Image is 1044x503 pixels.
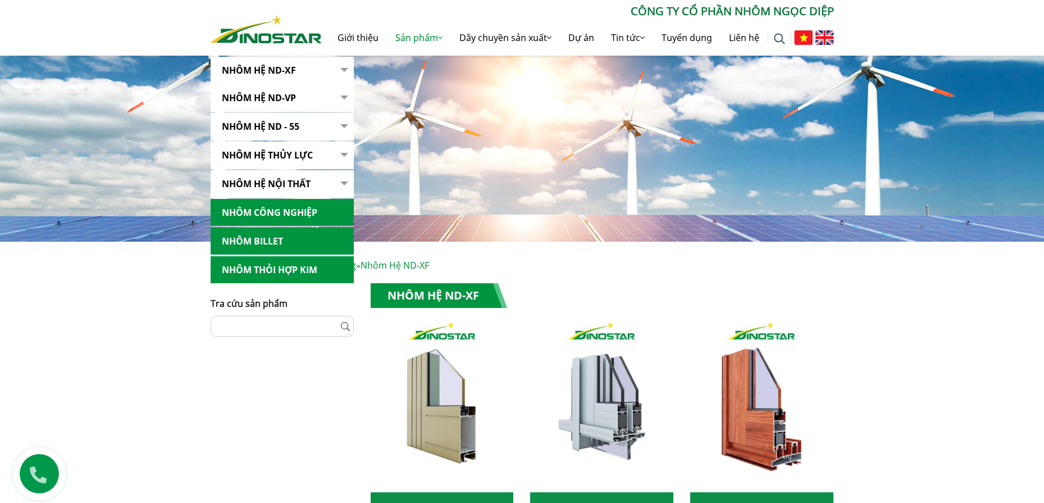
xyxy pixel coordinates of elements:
[211,84,354,112] a: Nhôm Hệ ND-VP
[451,20,560,56] a: Dây chuyền sản xuất
[653,20,721,56] a: Tuyển dụng
[794,30,813,45] img: Tiếng Việt
[387,20,451,56] a: Sản phẩm
[211,170,354,198] a: Nhôm hệ nội thất
[721,20,768,56] a: Liên hệ
[371,283,507,308] h1: Nhôm Hệ ND-XF
[211,142,354,169] a: Nhôm hệ thủy lực
[370,317,513,492] img: nhom xay dung
[603,20,653,56] a: Tin tức
[690,317,833,492] img: nhom xay dung
[211,199,354,226] a: Nhôm Công nghiệp
[211,256,354,284] a: Nhôm Thỏi hợp kim
[815,30,834,45] img: English
[211,113,354,141] a: NHÔM HỆ ND - 55
[774,33,785,44] img: search
[322,3,834,20] p: CÔNG TY CỔ PHẦN NHÔM NGỌC DIỆP
[211,15,322,43] img: Nhôm Dinostar
[329,20,387,56] a: Giới thiệu
[361,259,429,271] span: Nhôm Hệ ND-XF
[530,317,673,492] img: nhom xay dung
[371,317,514,492] a: nhom xay dung
[211,57,354,84] a: Nhôm Hệ ND-XF
[560,20,603,56] a: Dự án
[211,228,354,255] a: Nhôm Billet
[211,297,288,310] span: Tra cứu sản phẩm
